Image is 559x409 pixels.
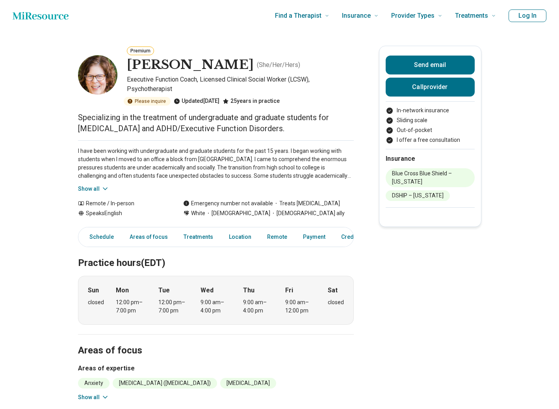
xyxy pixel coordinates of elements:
[455,10,488,21] span: Treatments
[13,8,69,24] a: Home page
[285,298,316,315] div: 9:00 am – 12:00 pm
[205,209,270,218] span: [DEMOGRAPHIC_DATA]
[223,97,280,106] div: 25 years in practice
[275,10,321,21] span: Find a Therapist
[386,56,475,74] button: Send email
[80,229,119,245] a: Schedule
[127,75,354,94] p: Executive Function Coach, Licensed Clinical Social Worker (LCSW), Psychotherapist
[224,229,256,245] a: Location
[509,9,546,22] button: Log In
[78,364,354,373] h3: Areas of expertise
[88,298,104,307] div: closed
[386,168,475,187] li: Blue Cross Blue Shield – [US_STATE]
[243,286,254,295] strong: Thu
[386,106,475,144] ul: Payment options
[78,199,167,208] div: Remote / In-person
[391,10,435,21] span: Provider Types
[116,298,146,315] div: 12:00 pm – 7:00 pm
[124,97,171,106] div: Please inquire
[174,97,219,106] div: Updated [DATE]
[257,60,300,70] p: ( She/Her/Hers )
[183,199,273,208] div: Emergency number not available
[78,393,109,402] button: Show all
[201,286,214,295] strong: Wed
[201,298,231,315] div: 9:00 am – 4:00 pm
[386,78,475,97] button: Callprovider
[113,378,217,389] li: [MEDICAL_DATA] ([MEDICAL_DATA])
[78,147,354,180] p: I have been working with undergraduate and graduate students for the past 15 years. I began worki...
[285,286,293,295] strong: Fri
[262,229,292,245] a: Remote
[386,154,475,164] h2: Insurance
[220,378,276,389] li: [MEDICAL_DATA]
[125,229,173,245] a: Areas of focus
[386,106,475,115] li: In-network insurance
[158,298,189,315] div: 12:00 pm – 7:00 pm
[127,46,154,55] button: Premium
[336,229,376,245] a: Credentials
[298,229,330,245] a: Payment
[243,298,273,315] div: 9:00 am – 4:00 pm
[78,55,117,95] img: Lisa Jurecic, Executive Function Coach
[78,325,354,357] h2: Areas of focus
[328,286,338,295] strong: Sat
[88,286,99,295] strong: Sun
[158,286,170,295] strong: Tue
[127,57,254,73] h1: [PERSON_NAME]
[78,185,109,193] button: Show all
[328,298,344,307] div: closed
[78,209,167,218] div: Speaks English
[386,190,450,201] li: DSHIP – [US_STATE]
[78,378,110,389] li: Anxiety
[270,209,345,218] span: [DEMOGRAPHIC_DATA] ally
[78,238,354,270] h2: Practice hours (EDT)
[179,229,218,245] a: Treatments
[273,199,340,208] span: Treats [MEDICAL_DATA]
[342,10,371,21] span: Insurance
[386,136,475,144] li: I offer a free consultation
[386,126,475,134] li: Out-of-pocket
[78,276,354,325] div: When does the program meet?
[78,112,354,134] p: Specializing in the treatment of undergraduate and graduate students for [MEDICAL_DATA] and ADHD/...
[116,286,129,295] strong: Mon
[191,209,205,218] span: White
[386,116,475,125] li: Sliding scale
